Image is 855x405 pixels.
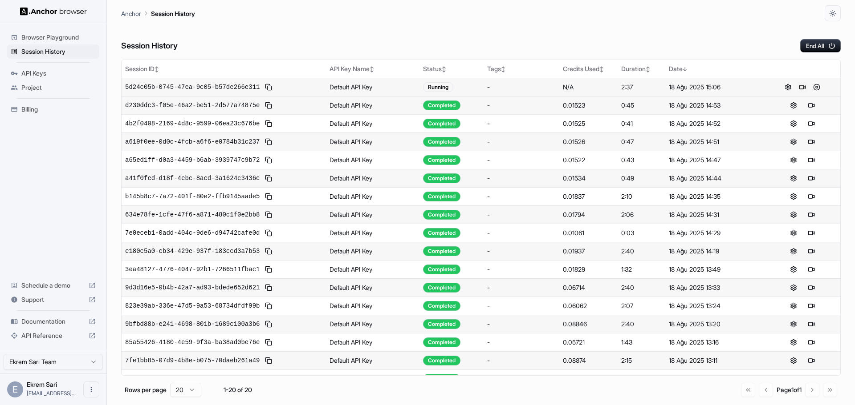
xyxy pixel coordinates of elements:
[563,229,614,237] div: 0.01061
[7,66,99,80] div: API Keys
[423,265,460,274] div: Completed
[563,192,614,201] div: 0.01837
[683,66,687,72] span: ↓
[21,281,85,290] span: Schedule a demo
[669,64,761,73] div: Date
[563,174,614,183] div: 0.01534
[487,156,556,164] div: -
[423,137,460,147] div: Completed
[487,247,556,256] div: -
[125,192,260,201] span: b145b8c7-7a72-401f-80e2-ffb9145aade5
[487,101,556,110] div: -
[27,381,57,388] span: Ekrem Sari
[563,338,614,347] div: 0.05721
[669,210,761,219] div: 18 Ağu 2025 14:31
[21,105,96,114] span: Billing
[669,283,761,292] div: 18 Ağu 2025 13:33
[487,119,556,128] div: -
[7,314,99,329] div: Documentation
[487,210,556,219] div: -
[621,119,661,128] div: 0:41
[7,80,99,95] div: Project
[487,64,556,73] div: Tags
[563,356,614,365] div: 0.08874
[21,69,96,78] span: API Keys
[487,192,556,201] div: -
[621,320,661,329] div: 2:40
[21,317,85,326] span: Documentation
[7,44,99,59] div: Session History
[326,151,419,169] td: Default API Key
[621,265,661,274] div: 1:32
[83,381,99,397] button: Open menu
[423,283,460,293] div: Completed
[487,174,556,183] div: -
[669,119,761,128] div: 18 Ağu 2025 14:52
[125,320,260,329] span: 9bfbd88b-e241-4698-801b-1689c100a3b6
[423,356,460,365] div: Completed
[326,78,419,96] td: Default API Key
[563,64,614,73] div: Credits Used
[423,173,460,183] div: Completed
[125,265,260,274] span: 3ea48127-4776-4047-92b1-7266511fbac1
[423,301,460,311] div: Completed
[621,374,661,383] div: 3:25
[487,83,556,92] div: -
[777,385,802,394] div: Page 1 of 1
[121,8,195,18] nav: breadcrumb
[423,228,460,238] div: Completed
[669,247,761,256] div: 18 Ağu 2025 14:19
[621,210,661,219] div: 2:06
[669,83,761,92] div: 18 Ağu 2025 15:06
[125,64,322,73] div: Session ID
[563,283,614,292] div: 0.06714
[621,247,661,256] div: 2:40
[326,333,419,351] td: Default API Key
[669,320,761,329] div: 18 Ağu 2025 13:20
[563,137,614,146] div: 0.01526
[326,96,419,114] td: Default API Key
[669,356,761,365] div: 18 Ağu 2025 13:11
[21,33,96,42] span: Browser Playground
[563,101,614,110] div: 0.01523
[326,260,419,278] td: Default API Key
[125,174,260,183] span: a41f0fed-d18f-4ebc-8acd-3a1624c3436c
[27,390,76,397] span: proxybench@aimultiple.com
[423,374,460,384] div: Completed
[669,265,761,274] div: 18 Ağu 2025 13:49
[563,210,614,219] div: 0.01794
[125,210,260,219] span: 634e78fe-1cfe-47f6-a871-480c1f0e2bb8
[7,381,23,397] div: E
[326,315,419,333] td: Default API Key
[423,192,460,201] div: Completed
[621,356,661,365] div: 2:15
[563,83,614,92] div: N/A
[621,64,661,73] div: Duration
[621,137,661,146] div: 0:47
[487,356,556,365] div: -
[621,338,661,347] div: 1:43
[151,9,195,18] p: Session History
[326,114,419,132] td: Default API Key
[487,265,556,274] div: -
[326,242,419,260] td: Default API Key
[125,119,260,128] span: 4b2f0408-2169-4d8c-9599-06ea23c676be
[669,192,761,201] div: 18 Ağu 2025 14:35
[599,66,604,72] span: ↕
[423,210,460,220] div: Completed
[621,101,661,110] div: 0:45
[423,155,460,165] div: Completed
[487,320,556,329] div: -
[669,338,761,347] div: 18 Ağu 2025 13:16
[326,224,419,242] td: Default API Key
[669,229,761,237] div: 18 Ağu 2025 14:29
[487,374,556,383] div: -
[370,66,374,72] span: ↕
[621,156,661,164] div: 0:43
[423,246,460,256] div: Completed
[563,156,614,164] div: 0.01522
[563,374,614,383] div: 0.04353
[7,102,99,116] div: Billing
[563,265,614,274] div: 0.01829
[563,119,614,128] div: 0.01525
